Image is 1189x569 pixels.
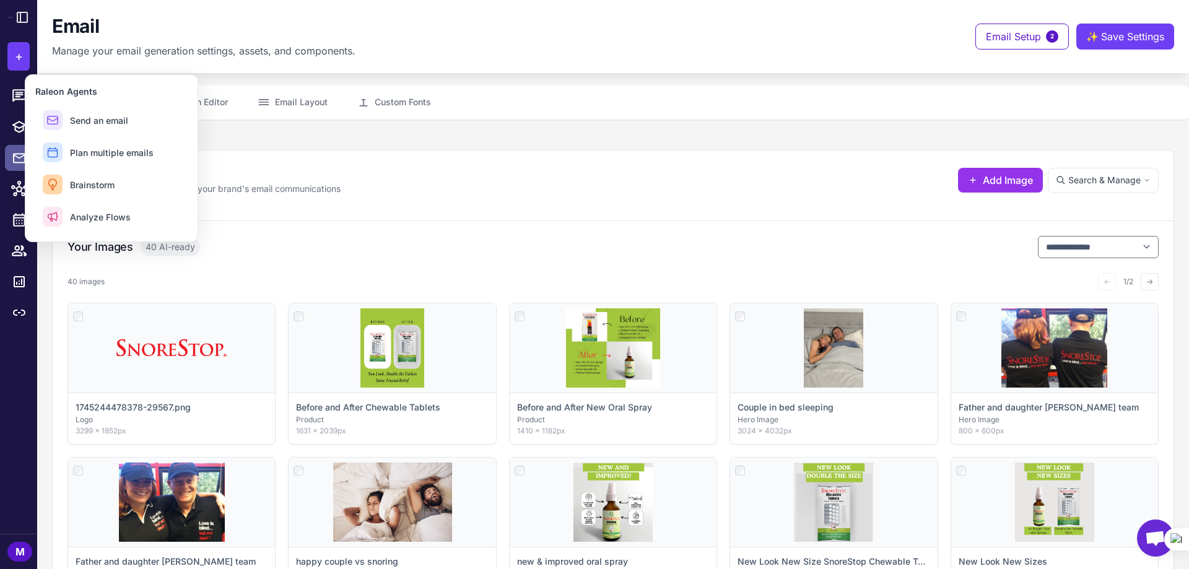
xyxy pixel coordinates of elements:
[738,401,834,414] p: Couple in bed sleeping
[517,414,709,425] p: Product
[342,85,446,120] button: Custom Fonts
[52,15,100,38] h1: Email
[959,401,1139,414] p: Father and daughter [PERSON_NAME] team
[68,182,341,196] p: Upload and manage images for your brand's email communications
[1137,519,1174,557] div: Open chat
[70,146,154,159] span: Plan multiple emails
[975,24,1069,50] button: Email Setup2
[141,238,200,256] span: 40 AI-ready
[1076,24,1174,50] button: ✨Save Settings
[35,105,188,135] button: Send an email
[959,414,1151,425] p: Hero Image
[738,414,930,425] p: Hero Image
[70,211,131,224] span: Analyze Flows
[35,137,188,167] button: Plan multiple emails
[1046,30,1058,43] span: 2
[15,47,23,66] span: +
[70,178,115,191] span: Brainstorm
[68,276,105,287] div: 40 images
[296,414,488,425] p: Product
[296,401,440,414] p: Before and After Chewable Tablets
[35,170,188,199] button: Brainstorm
[68,165,341,182] h2: Brand Images
[1141,273,1159,290] button: →
[70,114,128,127] span: Send an email
[35,85,188,98] h3: Raleon Agents
[959,425,1151,437] p: 800 × 600px
[1068,173,1141,187] span: Search & Manage
[296,555,398,568] p: happy couple vs snoring
[52,43,355,58] p: Manage your email generation settings, assets, and components.
[517,401,652,414] p: Before and After New Oral Spray
[1098,273,1116,290] button: ←
[7,42,30,71] button: +
[517,425,709,437] p: 1410 × 1182px
[738,555,930,568] p: New Look New Size SnoreStop Chewable Tablets
[68,238,133,255] h3: Your Images
[7,542,32,562] div: M
[76,414,268,425] p: Logo
[517,555,628,568] p: new & improved oral spray
[296,425,488,437] p: 1631 × 2039px
[959,555,1047,568] p: New Look New Sizes
[986,29,1041,44] span: Email Setup
[35,202,188,232] button: Analyze Flows
[983,173,1033,188] span: Add Image
[76,555,256,568] p: Father and daughter [PERSON_NAME] team
[76,401,191,414] p: 1745244478378-29567.png
[1048,168,1159,193] button: Search & Manage
[1118,276,1138,287] span: 1/2
[243,85,342,120] button: Email Layout
[1086,29,1096,39] span: ✨
[958,168,1043,193] button: Add Image
[76,425,268,437] p: 3299 × 1852px
[738,425,930,437] p: 3024 × 4032px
